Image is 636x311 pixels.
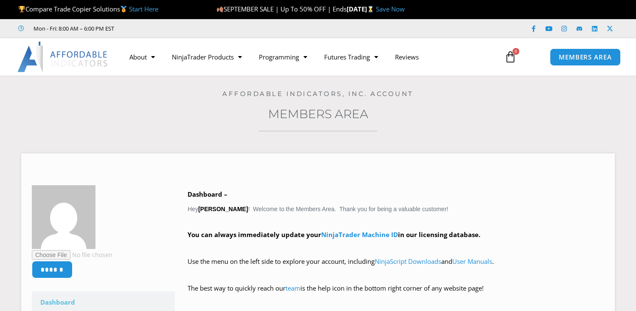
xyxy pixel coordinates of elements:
[120,6,127,12] img: 🥇
[367,6,374,12] img: ⌛
[268,107,368,121] a: Members Area
[376,5,405,13] a: Save Now
[188,230,480,239] strong: You can always immediately update your in our licensing database.
[121,47,163,67] a: About
[19,6,25,12] img: 🏆
[129,5,158,13] a: Start Here
[18,5,158,13] span: Compare Trade Copier Solutions
[492,45,529,69] a: 0
[198,206,248,212] strong: [PERSON_NAME]
[559,54,612,60] span: MEMBERS AREA
[31,23,114,34] span: Mon - Fri: 8:00 AM – 6:00 PM EST
[216,5,347,13] span: SEPTEMBER SALE | Up To 50% OFF | Ends
[188,189,604,306] div: Hey ! Welcome to the Members Area. Thank you for being a valuable customer!
[188,283,604,306] p: The best way to quickly reach our is the help icon in the bottom right corner of any website page!
[347,5,376,13] strong: [DATE]
[387,47,427,67] a: Reviews
[452,257,492,266] a: User Manuals
[286,284,300,292] a: team
[126,24,253,33] iframe: Customer reviews powered by Trustpilot
[250,47,316,67] a: Programming
[375,257,441,266] a: NinjaScript Downloads
[32,185,95,249] img: 64514e5986a627da1303f2a2a3d7ea184cf19a4408dff57be03345a7f9d09514
[513,48,519,55] span: 0
[121,47,496,67] nav: Menu
[222,90,414,98] a: Affordable Indicators, Inc. Account
[550,48,621,66] a: MEMBERS AREA
[17,42,109,72] img: LogoAI | Affordable Indicators – NinjaTrader
[188,256,604,280] p: Use the menu on the left side to explore your account, including and .
[316,47,387,67] a: Futures Trading
[163,47,250,67] a: NinjaTrader Products
[217,6,223,12] img: 🍂
[321,230,398,239] a: NinjaTrader Machine ID
[188,190,227,198] b: Dashboard –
